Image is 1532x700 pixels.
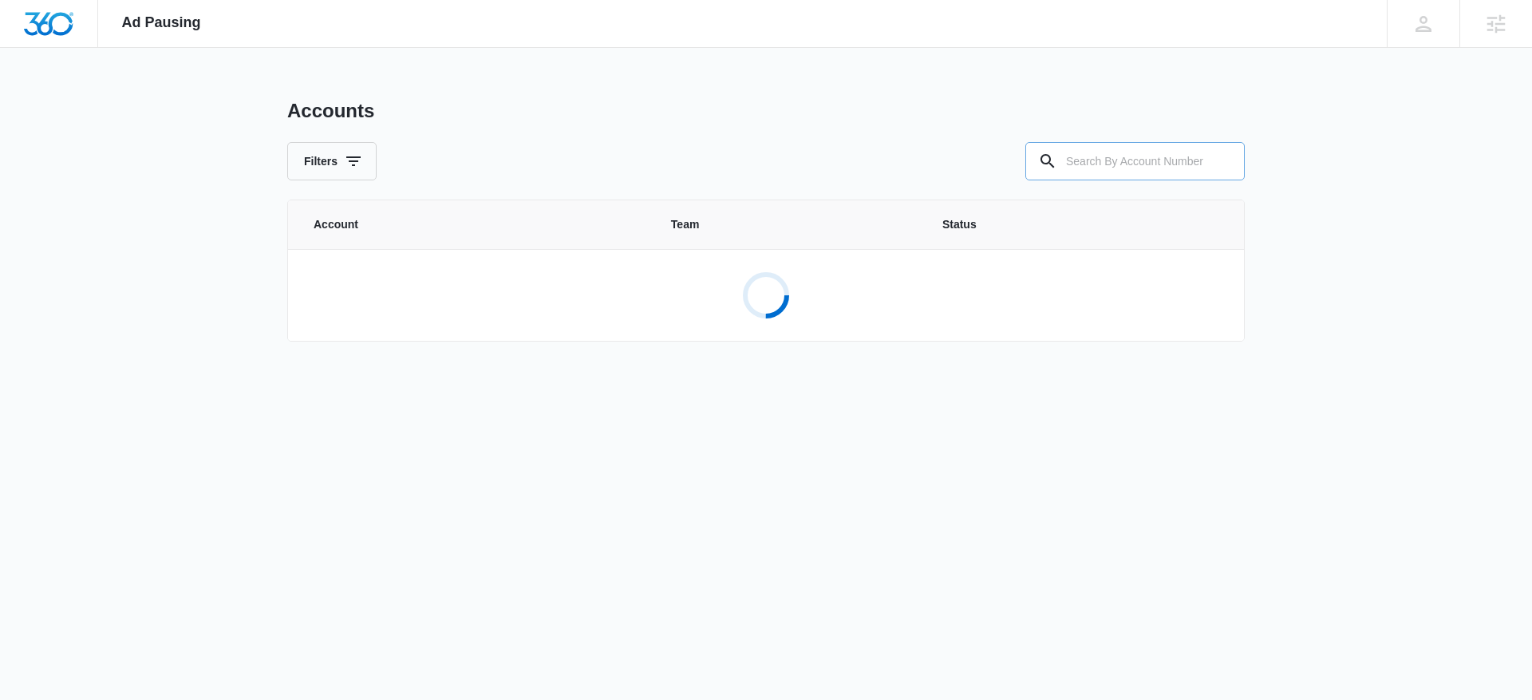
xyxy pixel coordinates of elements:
h1: Accounts [287,99,374,123]
span: Team [671,216,904,233]
input: Search By Account Number [1025,142,1245,180]
span: Account [314,216,633,233]
button: Filters [287,142,377,180]
span: Ad Pausing [122,14,201,31]
span: Status [942,216,1218,233]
